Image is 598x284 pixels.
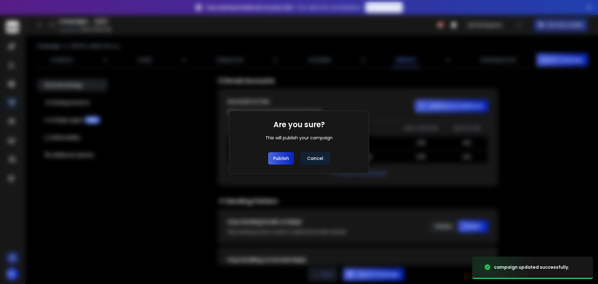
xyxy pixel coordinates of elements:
[273,120,325,130] h1: Are you sure?
[300,152,330,165] button: Cancel
[494,264,569,270] div: campaign updated successfully.
[265,135,333,141] div: This will publish your campaign
[268,152,294,165] button: Publish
